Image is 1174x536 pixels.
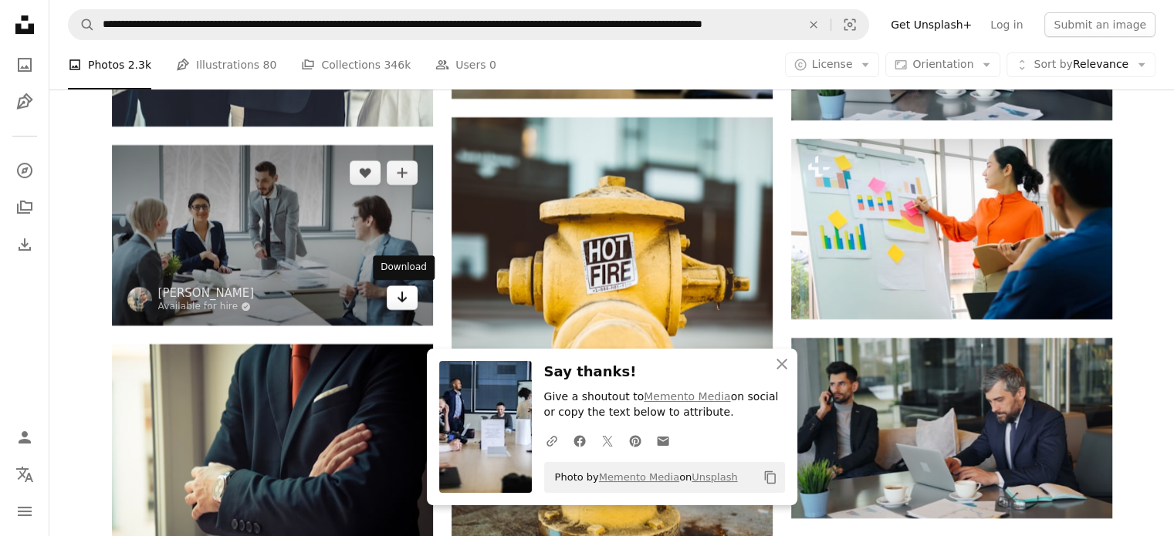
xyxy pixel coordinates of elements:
[9,86,40,117] a: Illustrations
[489,56,496,73] span: 0
[791,421,1112,435] a: a man sitting at a table using a laptop computer
[9,192,40,223] a: Collections
[384,56,411,73] span: 346k
[69,10,95,39] button: Search Unsplash
[1034,58,1072,70] span: Sort by
[791,338,1112,518] img: a man sitting at a table using a laptop computer
[112,145,433,325] img: Business professionals collaborating around a conference table.
[301,40,411,89] a: Collections 346k
[757,464,783,490] button: Copy to clipboard
[797,10,831,39] button: Clear
[373,255,435,280] div: Download
[599,471,679,483] a: Memento Media
[831,10,868,39] button: Visual search
[350,160,381,185] button: Like
[1007,52,1155,77] button: Sort byRelevance
[547,465,738,490] span: Photo by on
[881,12,981,37] a: Get Unsplash+
[644,390,730,403] a: Memento Media
[1034,57,1128,72] span: Relevance
[158,301,255,313] a: Available for hire
[435,40,496,89] a: Users 0
[387,160,418,185] button: Add to Collection
[566,425,594,456] a: Share on Facebook
[785,52,880,77] button: License
[176,40,276,89] a: Illustrations 80
[812,58,853,70] span: License
[112,228,433,241] a: Business professionals collaborating around a conference table.
[1044,12,1155,37] button: Submit an image
[885,52,1000,77] button: Orientation
[791,139,1112,319] img: Young woman explains business data on white board in casual office room . The confident Asian bus...
[981,12,1032,37] a: Log in
[594,425,621,456] a: Share on Twitter
[9,422,40,453] a: Log in / Sign up
[9,9,40,43] a: Home — Unsplash
[692,471,737,483] a: Unsplash
[544,361,785,383] h3: Say thanks!
[158,285,255,301] a: [PERSON_NAME]
[9,459,40,490] button: Language
[791,222,1112,236] a: Young woman explains business data on white board in casual office room . The confident Asian bus...
[9,155,40,186] a: Explore
[9,49,40,80] a: Photos
[649,425,677,456] a: Share over email
[68,9,869,40] form: Find visuals sitewide
[127,287,152,312] img: Go to Vitaly Gariev's profile
[621,425,649,456] a: Share on Pinterest
[9,496,40,527] button: Menu
[9,229,40,260] a: Download History
[912,58,973,70] span: Orientation
[544,389,785,420] p: Give a shoutout to on social or copy the text below to attribute.
[112,443,433,457] a: man in black suit jacket wearing silver watch
[263,56,277,73] span: 80
[387,285,418,310] a: Download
